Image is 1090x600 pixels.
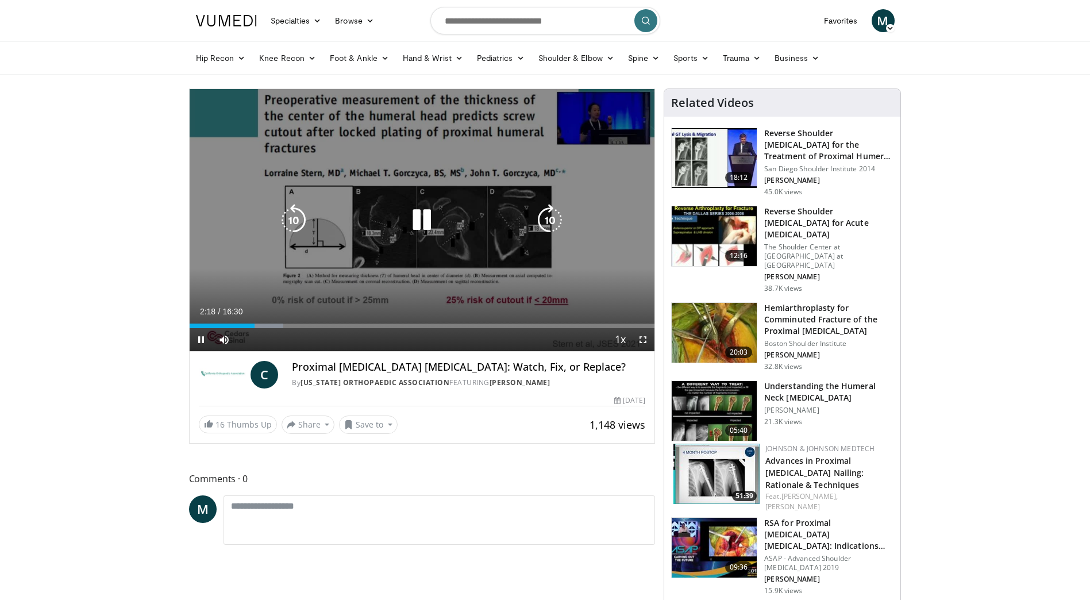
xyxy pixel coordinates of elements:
[292,378,645,388] div: By FEATURING
[764,206,893,240] h3: Reverse Shoulder [MEDICAL_DATA] for Acute [MEDICAL_DATA]
[764,406,893,415] p: [PERSON_NAME]
[765,491,891,512] div: Feat.
[671,302,893,371] a: 20:03 Hemiarthroplasty for Comminuted Fracture of the Proximal [MEDICAL_DATA] Boston Shoulder Ins...
[252,47,323,70] a: Knee Recon
[732,491,757,501] span: 51:39
[764,164,893,174] p: San Diego Shoulder Institute 2014
[765,455,864,490] a: Advances in Proximal [MEDICAL_DATA] Nailing: Rationale & Techniques
[765,444,875,453] a: Johnson & Johnson MedTech
[764,176,893,185] p: [PERSON_NAME]
[672,518,757,578] img: 53f6b3b0-db1e-40d0-a70b-6c1023c58e52.150x105_q85_crop-smart_upscale.jpg
[764,272,893,282] p: [PERSON_NAME]
[671,380,893,441] a: 05:40 Understanding the Humeral Neck [MEDICAL_DATA] [PERSON_NAME] 21.3K views
[764,243,893,270] p: The Shoulder Center at [GEOGRAPHIC_DATA] at [GEOGRAPHIC_DATA]
[764,302,893,337] h3: Hemiarthroplasty for Comminuted Fracture of the Proximal [MEDICAL_DATA]
[190,89,655,352] video-js: Video Player
[672,303,757,363] img: 10442_3.png.150x105_q85_crop-smart_upscale.jpg
[222,307,242,316] span: 16:30
[200,307,215,316] span: 2:18
[817,9,865,32] a: Favorites
[621,47,667,70] a: Spine
[725,347,753,358] span: 20:03
[590,418,645,432] span: 1,148 views
[189,471,656,486] span: Comments 0
[872,9,895,32] a: M
[764,187,802,197] p: 45.0K views
[764,128,893,162] h3: Reverse Shoulder [MEDICAL_DATA] for the Treatment of Proximal Humeral …
[781,491,838,501] a: [PERSON_NAME],
[614,395,645,406] div: [DATE]
[323,47,396,70] a: Foot & Ankle
[765,502,820,511] a: [PERSON_NAME]
[725,561,753,573] span: 09:36
[768,47,826,70] a: Business
[189,495,217,523] a: M
[764,284,802,293] p: 38.7K views
[218,307,221,316] span: /
[725,425,753,436] span: 05:40
[282,416,335,434] button: Share
[531,47,621,70] a: Shoulder & Elbow
[764,586,802,595] p: 15.9K views
[764,554,893,572] p: ASAP - Advanced Shoulder [MEDICAL_DATA] 2019
[764,575,893,584] p: [PERSON_NAME]
[430,7,660,34] input: Search topics, interventions
[199,361,246,389] img: California Orthopaedic Association
[764,351,893,360] p: [PERSON_NAME]
[608,328,631,351] button: Playback Rate
[764,362,802,371] p: 32.8K views
[631,328,654,351] button: Fullscreen
[672,206,757,266] img: butch_reverse_arthroplasty_3.png.150x105_q85_crop-smart_upscale.jpg
[672,381,757,441] img: 458b1cc2-2c1d-4c47-a93d-754fd06d380f.150x105_q85_crop-smart_upscale.jpg
[671,206,893,293] a: 12:16 Reverse Shoulder [MEDICAL_DATA] for Acute [MEDICAL_DATA] The Shoulder Center at [GEOGRAPHIC...
[215,419,225,430] span: 16
[673,444,760,504] a: 51:39
[672,128,757,188] img: Q2xRg7exoPLTwO8X4xMDoxOjA4MTsiGN.150x105_q85_crop-smart_upscale.jpg
[251,361,278,389] a: C
[725,172,753,183] span: 18:12
[725,250,753,261] span: 12:16
[190,324,655,328] div: Progress Bar
[667,47,716,70] a: Sports
[292,361,645,374] h4: Proximal [MEDICAL_DATA] [MEDICAL_DATA]: Watch, Fix, or Replace?
[190,328,213,351] button: Pause
[764,339,893,348] p: Boston Shoulder Institute
[213,328,236,351] button: Mute
[470,47,531,70] a: Pediatrics
[716,47,768,70] a: Trauma
[264,9,329,32] a: Specialties
[671,96,754,110] h4: Related Videos
[196,15,257,26] img: VuMedi Logo
[764,517,893,552] h3: RSA for Proximal [MEDICAL_DATA] [MEDICAL_DATA]: Indications and Tips for Maximiz…
[764,417,802,426] p: 21.3K views
[490,378,550,387] a: [PERSON_NAME]
[189,47,253,70] a: Hip Recon
[396,47,470,70] a: Hand & Wrist
[199,416,277,433] a: 16 Thumbs Up
[301,378,449,387] a: [US_STATE] Orthopaedic Association
[764,380,893,403] h3: Understanding the Humeral Neck [MEDICAL_DATA]
[673,444,760,504] img: 51c79e9b-08d2-4aa9-9189-000d819e3bdb.150x105_q85_crop-smart_upscale.jpg
[671,517,893,595] a: 09:36 RSA for Proximal [MEDICAL_DATA] [MEDICAL_DATA]: Indications and Tips for Maximiz… ASAP - Ad...
[339,416,398,434] button: Save to
[671,128,893,197] a: 18:12 Reverse Shoulder [MEDICAL_DATA] for the Treatment of Proximal Humeral … San Diego Shoulder ...
[328,9,381,32] a: Browse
